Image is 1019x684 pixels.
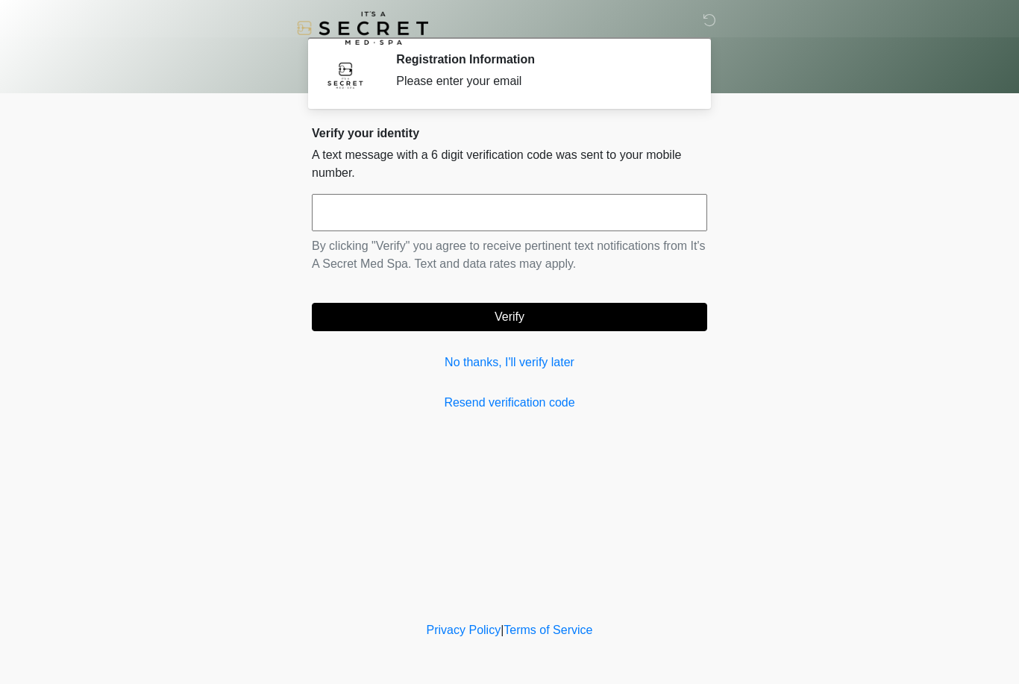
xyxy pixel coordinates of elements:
a: Privacy Policy [427,624,501,636]
p: A text message with a 6 digit verification code was sent to your mobile number. [312,146,707,182]
div: Please enter your email [396,72,685,90]
a: No thanks, I'll verify later [312,354,707,371]
img: It's A Secret Med Spa Logo [297,11,428,45]
a: Terms of Service [504,624,592,636]
p: By clicking "Verify" you agree to receive pertinent text notifications from It's A Secret Med Spa... [312,237,707,273]
h2: Registration Information [396,52,685,66]
a: | [501,624,504,636]
img: Agent Avatar [323,52,368,97]
h2: Verify your identity [312,126,707,140]
a: Resend verification code [312,394,707,412]
button: Verify [312,303,707,331]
